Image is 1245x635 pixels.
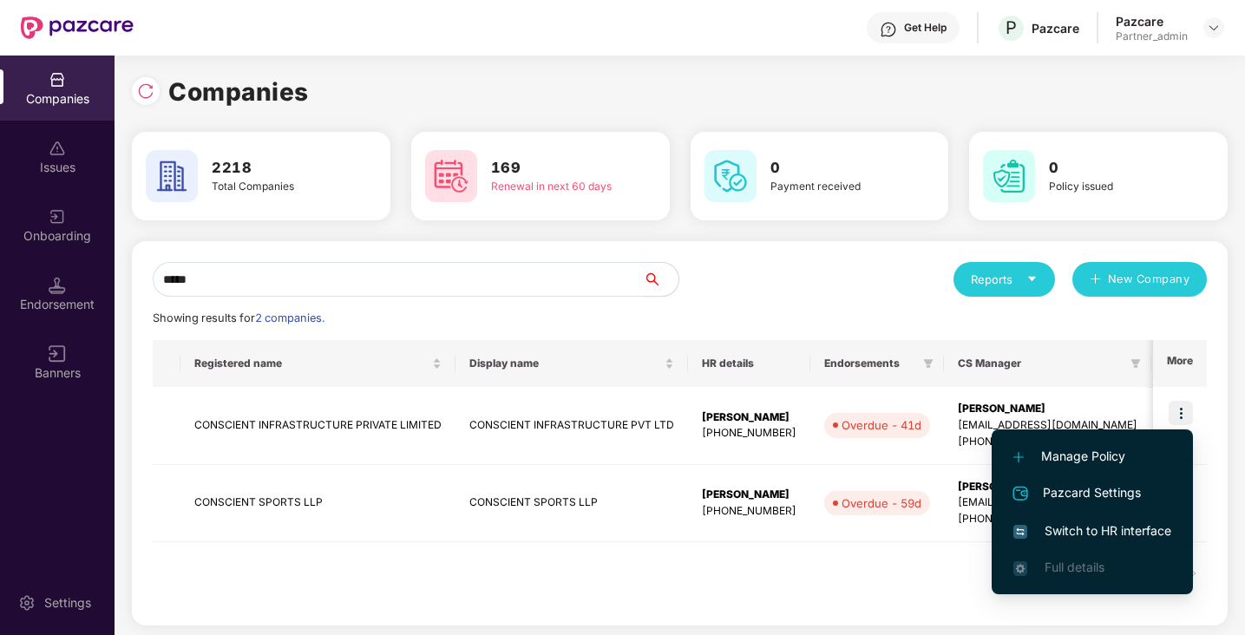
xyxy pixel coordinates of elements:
span: Switch to HR interface [1013,521,1171,540]
span: Full details [1045,560,1104,574]
span: Endorsements [824,357,916,370]
img: svg+xml;base64,PHN2ZyB4bWxucz0iaHR0cDovL3d3dy53My5vcmcvMjAwMC9zdmciIHdpZHRoPSI2MCIgaGVpZ2h0PSI2MC... [146,150,198,202]
img: svg+xml;base64,PHN2ZyB4bWxucz0iaHR0cDovL3d3dy53My5vcmcvMjAwMC9zdmciIHdpZHRoPSIxNi4zNjMiIGhlaWdodD... [1013,561,1027,575]
div: [PHONE_NUMBER] [702,425,796,442]
img: svg+xml;base64,PHN2ZyBpZD0iUmVsb2FkLTMyeDMyIiB4bWxucz0iaHR0cDovL3d3dy53My5vcmcvMjAwMC9zdmciIHdpZH... [137,82,154,100]
span: search [643,272,678,286]
div: Pazcare [1116,13,1188,29]
div: Partner_admin [1116,29,1188,43]
span: right [1188,568,1198,579]
div: [EMAIL_ADDRESS][DOMAIN_NAME] [958,494,1137,511]
span: CS Manager [958,357,1124,370]
div: Reports [971,271,1038,288]
div: Overdue - 59d [842,494,921,512]
img: svg+xml;base64,PHN2ZyB4bWxucz0iaHR0cDovL3d3dy53My5vcmcvMjAwMC9zdmciIHdpZHRoPSI2MCIgaGVpZ2h0PSI2MC... [704,150,757,202]
img: icon [1169,401,1193,425]
div: [PHONE_NUMBER] [958,511,1137,527]
img: New Pazcare Logo [21,16,134,39]
span: 2 companies. [255,311,324,324]
span: New Company [1108,271,1190,288]
img: svg+xml;base64,PHN2ZyBpZD0iSXNzdWVzX2Rpc2FibGVkIiB4bWxucz0iaHR0cDovL3d3dy53My5vcmcvMjAwMC9zdmciIH... [49,140,66,157]
div: Settings [39,594,96,612]
th: Display name [455,340,688,387]
div: Renewal in next 60 days [491,179,619,195]
div: [PERSON_NAME] [702,409,796,426]
img: svg+xml;base64,PHN2ZyB4bWxucz0iaHR0cDovL3d3dy53My5vcmcvMjAwMC9zdmciIHdpZHRoPSI2MCIgaGVpZ2h0PSI2MC... [425,150,477,202]
div: [PERSON_NAME] [702,487,796,503]
td: CONSCIENT INFRASTRUCTURE PVT LTD [455,387,688,465]
img: svg+xml;base64,PHN2ZyB4bWxucz0iaHR0cDovL3d3dy53My5vcmcvMjAwMC9zdmciIHdpZHRoPSI2MCIgaGVpZ2h0PSI2MC... [983,150,1035,202]
span: filter [923,358,934,369]
span: Pazcard Settings [1013,483,1171,504]
div: Policy issued [1049,179,1177,195]
img: svg+xml;base64,PHN2ZyB4bWxucz0iaHR0cDovL3d3dy53My5vcmcvMjAwMC9zdmciIHdpZHRoPSIxMi4yMDEiIGhlaWdodD... [1013,452,1024,462]
img: svg+xml;base64,PHN2ZyB3aWR0aD0iMTQuNSIgaGVpZ2h0PSIxNC41IiB2aWV3Qm94PSIwIDAgMTYgMTYiIGZpbGw9Im5vbm... [49,277,66,294]
span: filter [1130,358,1141,369]
h3: 0 [770,157,899,180]
img: svg+xml;base64,PHN2ZyB3aWR0aD0iMjAiIGhlaWdodD0iMjAiIHZpZXdCb3g9IjAgMCAyMCAyMCIgZmlsbD0ibm9uZSIgeG... [49,208,66,226]
span: Manage Policy [1013,447,1171,466]
img: svg+xml;base64,PHN2ZyB4bWxucz0iaHR0cDovL3d3dy53My5vcmcvMjAwMC9zdmciIHdpZHRoPSIxNiIgaGVpZ2h0PSIxNi... [1013,525,1027,539]
button: search [643,262,679,297]
div: Pazcare [1032,20,1079,36]
span: filter [920,353,937,374]
div: Total Companies [212,179,340,195]
h3: 0 [1049,157,1177,180]
div: [PHONE_NUMBER] [958,434,1137,450]
span: plus [1090,273,1101,287]
li: Next Page [1179,560,1207,587]
th: Registered name [180,340,455,387]
span: filter [1127,353,1144,374]
h1: Companies [168,73,309,111]
th: More [1153,340,1207,387]
div: Get Help [904,21,947,35]
div: Overdue - 41d [842,416,921,434]
div: [PERSON_NAME] [958,401,1137,417]
img: svg+xml;base64,PHN2ZyBpZD0iQ29tcGFuaWVzIiB4bWxucz0iaHR0cDovL3d3dy53My5vcmcvMjAwMC9zdmciIHdpZHRoPS... [49,71,66,88]
span: P [1006,17,1017,38]
div: [EMAIL_ADDRESS][DOMAIN_NAME] [958,417,1137,434]
img: svg+xml;base64,PHN2ZyBpZD0iU2V0dGluZy0yMHgyMCIgeG1sbnM9Imh0dHA6Ly93d3cudzMub3JnLzIwMDAvc3ZnIiB3aW... [18,594,36,612]
button: right [1179,560,1207,587]
img: svg+xml;base64,PHN2ZyBpZD0iRHJvcGRvd24tMzJ4MzIiIHhtbG5zPSJodHRwOi8vd3d3LnczLm9yZy8yMDAwL3N2ZyIgd2... [1207,21,1221,35]
td: CONSCIENT INFRASTRUCTURE PRIVATE LIMITED [180,387,455,465]
span: Display name [469,357,661,370]
img: svg+xml;base64,PHN2ZyBpZD0iSGVscC0zMngzMiIgeG1sbnM9Imh0dHA6Ly93d3cudzMub3JnLzIwMDAvc3ZnIiB3aWR0aD... [880,21,897,38]
th: HR details [688,340,810,387]
img: svg+xml;base64,PHN2ZyB3aWR0aD0iMTYiIGhlaWdodD0iMTYiIHZpZXdCb3g9IjAgMCAxNiAxNiIgZmlsbD0ibm9uZSIgeG... [49,345,66,363]
div: [PERSON_NAME] [958,479,1137,495]
h3: 2218 [212,157,340,180]
td: CONSCIENT SPORTS LLP [455,465,688,543]
h3: 169 [491,157,619,180]
div: Payment received [770,179,899,195]
button: plusNew Company [1072,262,1207,297]
span: Registered name [194,357,429,370]
span: Showing results for [153,311,324,324]
img: svg+xml;base64,PHN2ZyB4bWxucz0iaHR0cDovL3d3dy53My5vcmcvMjAwMC9zdmciIHdpZHRoPSIyNCIgaGVpZ2h0PSIyNC... [1010,483,1031,504]
div: [PHONE_NUMBER] [702,503,796,520]
span: caret-down [1026,273,1038,285]
td: CONSCIENT SPORTS LLP [180,465,455,543]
